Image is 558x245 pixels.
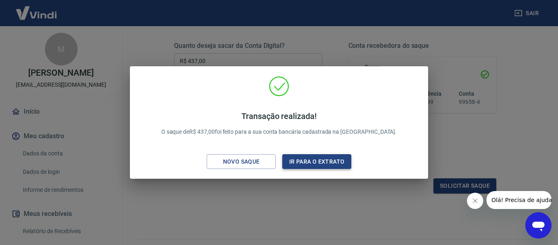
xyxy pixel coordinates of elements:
[5,6,69,12] span: Olá! Precisa de ajuda?
[282,154,351,169] button: Ir para o extrato
[213,157,270,167] div: Novo saque
[207,154,276,169] button: Novo saque
[467,193,483,209] iframe: Fechar mensagem
[161,111,397,136] p: O saque de R$ 437,00 foi feito para a sua conta bancária cadastrada na [GEOGRAPHIC_DATA].
[161,111,397,121] h4: Transação realizada!
[525,212,551,238] iframe: Botão para abrir a janela de mensagens
[487,191,551,209] iframe: Mensagem da empresa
